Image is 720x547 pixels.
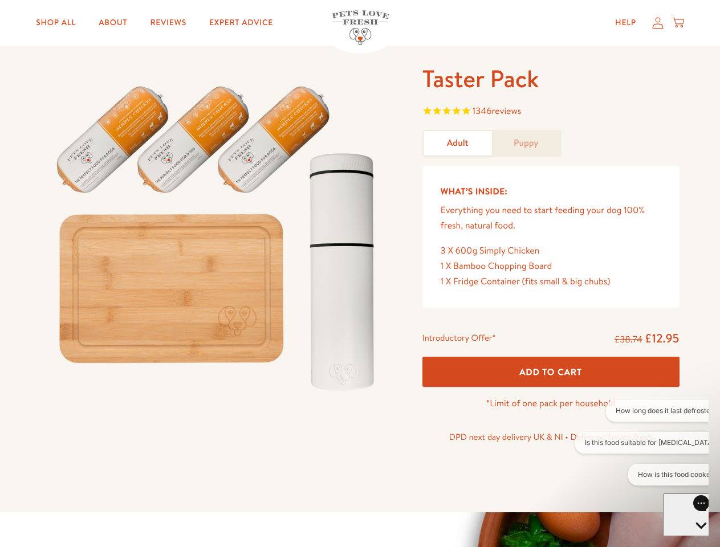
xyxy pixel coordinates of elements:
[441,274,661,289] div: 1 X Fridge Container (fits small & big chubs)
[519,366,582,378] span: Add To Cart
[441,203,661,234] p: Everything you need to start feeding your dog 100% fresh, natural food.
[59,64,158,85] button: How is this food cooked?
[6,32,158,54] button: Is this food suitable for [MEDICAL_DATA]?
[424,131,492,156] a: Adult
[441,243,661,259] div: 3 X 600g Simply Chicken
[422,104,680,121] span: Rated 4.8 out of 5 stars 1346 reviews
[200,11,282,34] a: Expert Advice
[491,105,521,117] span: reviews
[492,131,560,156] a: Puppy
[141,11,195,34] a: Reviews
[41,63,395,403] img: Taster Pack - Adult
[441,184,661,199] h5: What’s Inside:
[663,493,709,536] iframe: Gorgias live chat messenger
[570,400,709,496] iframe: Gorgias live chat conversation starters
[422,63,680,95] h1: Taster Pack
[606,11,645,34] a: Help
[615,333,642,346] s: £38.74
[441,260,552,272] span: 1 X Bamboo Chopping Board
[332,10,389,45] img: Pets Love Fresh
[645,330,680,346] span: £12.95
[422,330,496,348] div: Introductory Offer*
[422,357,680,387] button: Add To Cart
[90,11,136,34] a: About
[473,105,521,117] span: 1346 reviews
[27,11,85,34] a: Shop All
[422,396,680,411] p: *Limit of one pack per household
[422,430,680,444] p: DPD next day delivery UK & NI • Delivered frozen fresh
